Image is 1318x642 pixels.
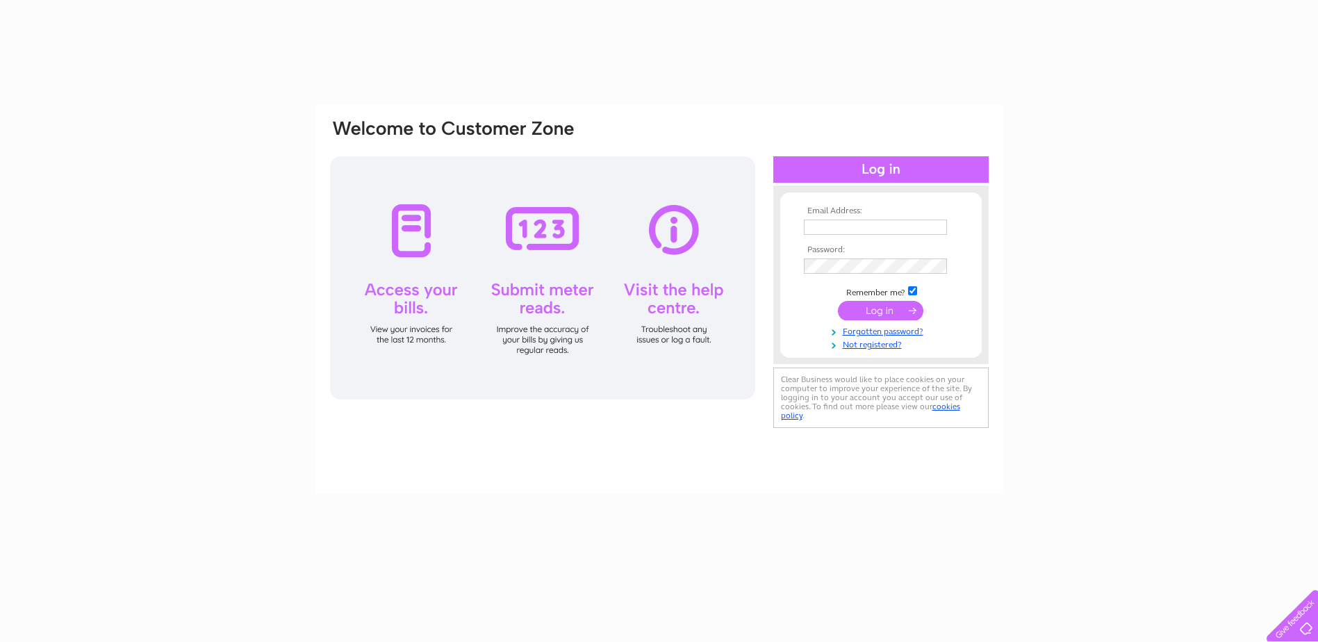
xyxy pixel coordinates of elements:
[804,324,962,337] a: Forgotten password?
[800,206,962,216] th: Email Address:
[804,337,962,350] a: Not registered?
[800,284,962,298] td: Remember me?
[781,402,960,420] a: cookies policy
[800,245,962,255] th: Password:
[773,368,989,428] div: Clear Business would like to place cookies on your computer to improve your experience of the sit...
[838,301,923,320] input: Submit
